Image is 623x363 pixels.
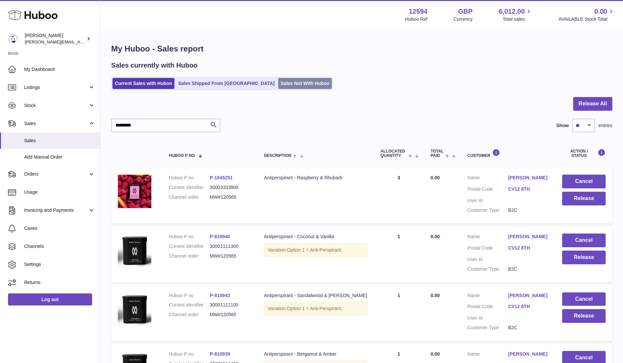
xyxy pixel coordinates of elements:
dt: Current identifier [169,184,210,191]
div: Customer [467,149,549,158]
button: Cancel [562,292,606,306]
a: CV12 8TH [508,303,549,310]
dd: MW#120565 [210,194,250,200]
div: Currency [454,16,473,22]
dd: 30001111300 [210,243,250,250]
span: Add Manual Order [24,154,95,160]
dt: Name [467,292,508,300]
span: AVAILABLE Stock Total [558,16,615,22]
span: [PERSON_NAME][EMAIL_ADDRESS][DOMAIN_NAME] [25,39,134,44]
img: 125941691598510.png [118,292,151,327]
button: Release [562,309,606,323]
span: ALLOCATED Quantity [381,149,407,158]
dt: Channel order [169,194,210,200]
img: owen@wearemakewaves.com [8,34,18,44]
div: [PERSON_NAME] [25,32,85,45]
span: 0.00 [431,234,440,239]
img: 125941691598714.png [118,234,151,268]
span: Cases [24,225,95,232]
a: CV12 8TH [508,245,549,251]
dt: Huboo P no [169,234,210,240]
dt: User Id [467,256,508,263]
dt: Customer Type [467,325,508,331]
a: [PERSON_NAME] [508,351,549,357]
span: Stock [24,102,88,109]
dd: MW#120565 [210,253,250,259]
dd: B2C [508,325,549,331]
span: Option 1 = Anti-Perspirant; [287,306,342,311]
strong: 12594 [409,7,427,16]
dt: Huboo P no [169,292,210,299]
span: Invoicing and Payments [24,207,88,213]
dt: User Id [467,197,508,204]
h1: My Huboo - Sales report [111,43,612,54]
a: P-1045251 [210,175,233,180]
label: Show [556,122,569,129]
dt: Name [467,175,508,183]
dt: Name [467,234,508,242]
span: Returns [24,279,95,286]
a: Sales Not With Huboo [278,78,332,89]
div: Antiperspirant - Raspberry & Rhubarb [264,175,367,181]
td: 3 [374,168,424,223]
span: 0.00 [431,293,440,298]
dt: Postal Code [467,303,508,311]
div: Variation: [264,302,367,315]
a: 6,012.00 Total sales [499,7,533,22]
dt: Name [467,351,508,359]
img: 125941757337996.jpg [118,175,151,208]
span: Listings [24,84,88,91]
td: 1 [374,227,424,282]
span: entries [598,122,612,129]
div: Action / Status [562,149,606,158]
span: My Dashboard [24,66,95,73]
dt: Channel order [169,253,210,259]
a: P-810940 [210,234,230,239]
a: P-810939 [210,351,230,357]
div: Huboo Ref [405,16,427,22]
span: 0.00 [431,175,440,180]
button: Cancel [562,175,606,188]
a: [PERSON_NAME] [508,292,549,299]
h2: Sales currently with Huboo [111,61,198,70]
span: Total sales [502,16,532,22]
dt: Channel order [169,311,210,318]
a: P-810943 [210,293,230,298]
dt: Current identifier [169,243,210,250]
span: Channels [24,243,95,250]
a: Sales Shipped From [GEOGRAPHIC_DATA] [176,78,277,89]
a: CV12 8TH [508,186,549,192]
span: Option 1 = Anti-Perspirant; [287,247,342,253]
div: Antiperspirant - Coconut & Vanilla [264,234,367,240]
td: 1 [374,286,424,341]
div: Antiperspirant - Bergamot & Amber [264,351,367,357]
span: Huboo P no [169,154,195,158]
dd: B2C [508,266,549,272]
dt: Postal Code [467,186,508,194]
dt: Customer Type [467,266,508,272]
dd: 30001111100 [210,302,250,308]
dt: Current identifier [169,302,210,308]
button: Release [562,251,606,264]
dt: Postal Code [467,245,508,253]
dd: 30003333800 [210,184,250,191]
a: [PERSON_NAME] [508,175,549,181]
dt: Huboo P no [169,351,210,357]
button: Release All [573,97,612,111]
a: Current Sales with Huboo [112,78,174,89]
dt: Huboo P no [169,175,210,181]
dd: MW#120565 [210,311,250,318]
div: Variation: [264,243,367,257]
span: Sales [24,120,88,127]
span: Settings [24,261,95,268]
span: Orders [24,171,88,177]
dt: User Id [467,315,508,321]
strong: GBP [458,7,472,16]
a: Log out [8,293,92,305]
span: Total paid [431,149,444,158]
span: Usage [24,189,95,195]
span: Sales [24,138,95,144]
a: [PERSON_NAME] [508,234,549,240]
div: Antiperspirant - Sandalwood & [PERSON_NAME] [264,292,367,299]
span: 0.00 [594,7,607,16]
